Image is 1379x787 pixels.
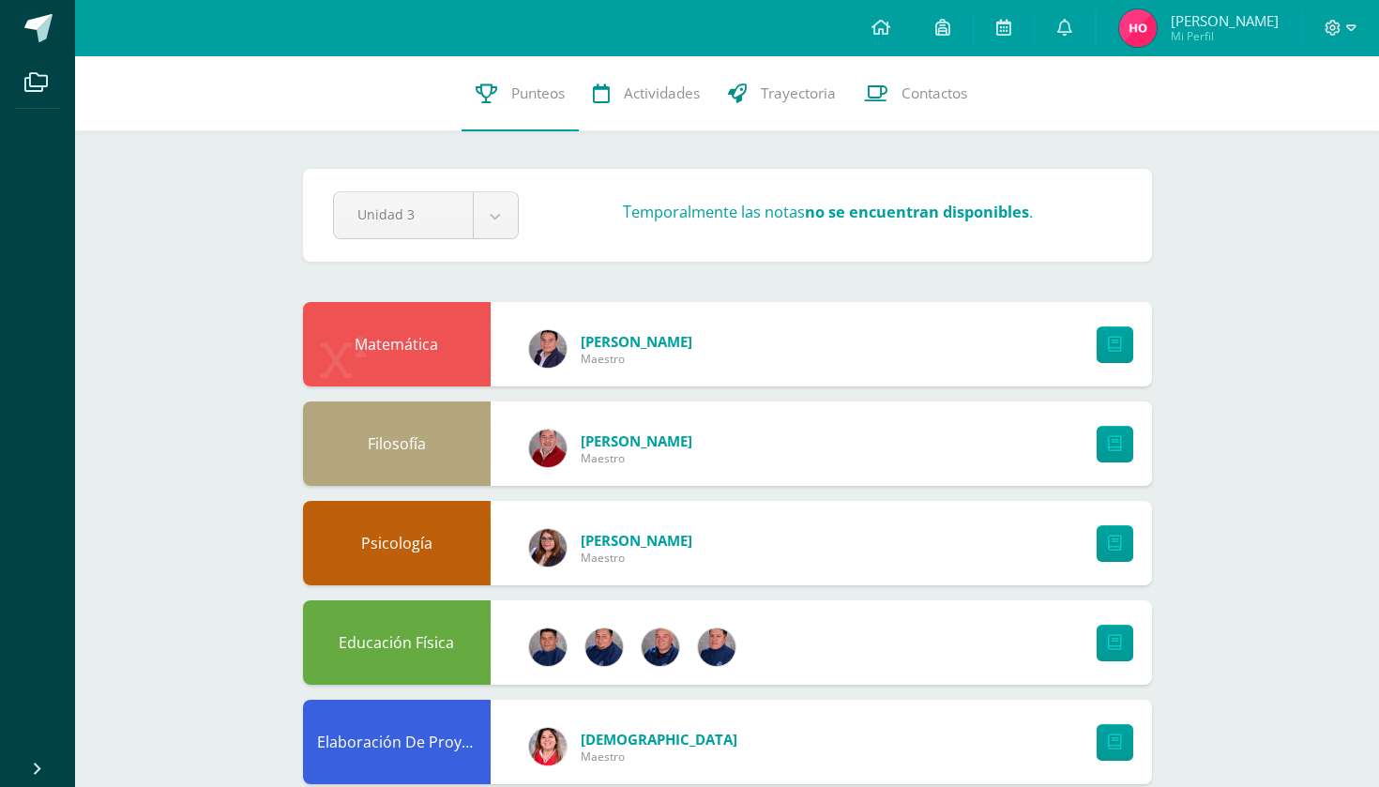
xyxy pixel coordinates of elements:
[1119,9,1157,47] img: ec33c720d090549e5341acecee1ed08a.png
[850,56,981,131] a: Contactos
[303,600,491,685] div: Educación Física
[581,550,692,566] span: Maestro
[581,730,737,749] span: [DEMOGRAPHIC_DATA]
[303,501,491,585] div: Psicología
[334,192,518,238] a: Unidad 3
[581,749,737,764] span: Maestro
[581,332,692,351] span: [PERSON_NAME]
[805,202,1029,222] strong: no se encuentran disponibles
[581,431,692,450] span: [PERSON_NAME]
[624,83,700,103] span: Actividades
[761,83,836,103] span: Trayectoria
[581,351,692,367] span: Maestro
[1171,11,1279,30] span: [PERSON_NAME]
[529,728,567,765] img: d7d93d41818b2a4738bb19da7f92db8c.png
[902,83,967,103] span: Contactos
[581,450,692,466] span: Maestro
[585,628,623,666] img: 1c38046ccfa38abdac5b3f2345700fb5.png
[462,56,579,131] a: Punteos
[642,628,679,666] img: 5e561b1b4745f30dac10328f2370a0d4.png
[529,529,567,567] img: 29f1bf3cfcf04feb6792133f3625739e.png
[511,83,565,103] span: Punteos
[1171,28,1279,44] span: Mi Perfil
[529,628,567,666] img: 4006fe33169205415d824d67e5edd571.png
[303,401,491,486] div: Filosofía
[529,430,567,467] img: 376c7746482b10c11e82ae485ca64299.png
[714,56,850,131] a: Trayectoria
[698,628,735,666] img: 9ecbe07bdee1ad8edd933d8244312c74.png
[581,531,692,550] span: [PERSON_NAME]
[579,56,714,131] a: Actividades
[303,302,491,386] div: Matemática
[529,330,567,368] img: 817f6a4ff8703f75552d05f09a1abfc5.png
[303,700,491,784] div: Elaboración De Proyectos
[357,192,449,236] span: Unidad 3
[623,202,1033,222] h3: Temporalmente las notas .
